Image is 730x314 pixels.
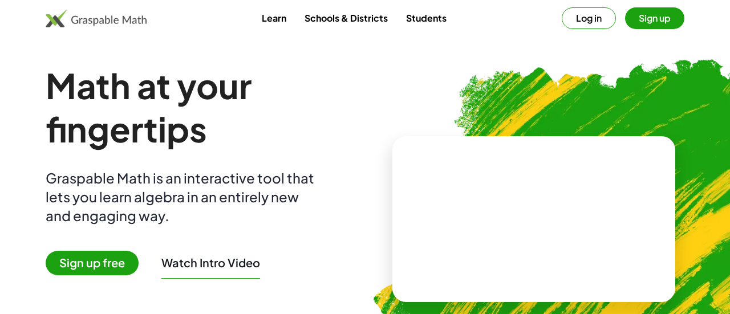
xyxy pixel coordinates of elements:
a: Learn [253,7,295,28]
a: Schools & Districts [295,7,397,28]
div: Graspable Math is an interactive tool that lets you learn algebra in an entirely new and engaging... [46,169,319,225]
h1: Math at your fingertips [46,64,347,150]
button: Watch Intro Video [161,255,260,270]
span: Sign up free [46,251,139,275]
a: Students [397,7,456,28]
button: Sign up [625,7,684,29]
video: What is this? This is dynamic math notation. Dynamic math notation plays a central role in how Gr... [448,176,619,262]
button: Log in [562,7,616,29]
